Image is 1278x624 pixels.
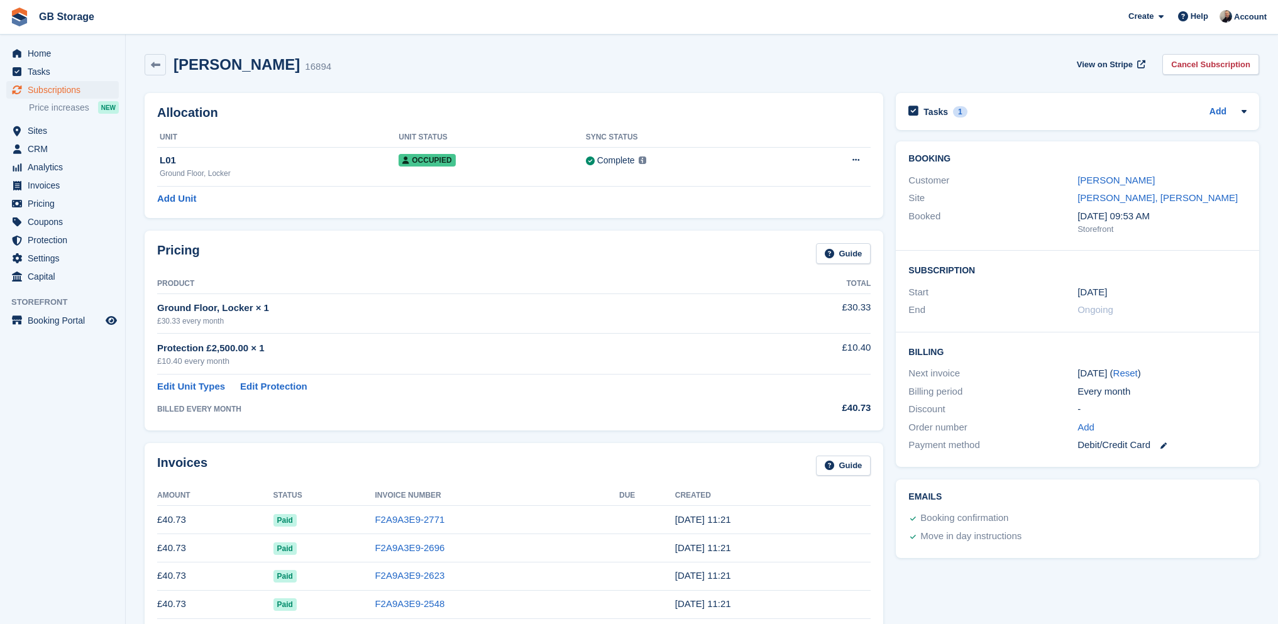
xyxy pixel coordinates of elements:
span: Protection [28,231,103,249]
div: L01 [160,153,399,168]
th: Total [756,274,871,294]
a: F2A9A3E9-2696 [375,542,444,553]
h2: Subscription [908,263,1247,276]
div: Ground Floor, Locker × 1 [157,301,756,315]
span: Paid [273,598,297,611]
img: icon-info-grey-7440780725fd019a000dd9b08b2336e03edf1995a4989e88bcd33f0948082b44.svg [639,156,646,164]
a: menu [6,81,119,99]
div: £40.73 [756,401,871,415]
h2: Emails [908,492,1247,502]
span: Paid [273,514,297,527]
h2: Invoices [157,456,207,476]
div: Site [908,191,1077,205]
div: Booked [908,209,1077,236]
a: menu [6,45,119,62]
td: £40.73 [157,562,273,590]
span: Create [1128,10,1154,23]
time: 2025-08-01 10:21:02 UTC [675,542,731,553]
a: menu [6,213,119,231]
span: Settings [28,249,103,267]
a: menu [6,122,119,140]
time: 2025-07-01 10:21:28 UTC [675,570,731,581]
span: Storefront [11,296,125,309]
th: Invoice Number [375,486,619,506]
a: Preview store [104,313,119,328]
a: Add Unit [157,192,196,206]
img: stora-icon-8386f47178a22dfd0bd8f6a31ec36ba5ce8667c1dd55bd0f319d3a0aa187defe.svg [10,8,29,26]
div: [DATE] ( ) [1077,366,1247,381]
td: £40.73 [157,534,273,562]
div: Booking confirmation [920,511,1008,526]
span: Tasks [28,63,103,80]
span: Invoices [28,177,103,194]
span: View on Stripe [1077,58,1133,71]
a: Price increases NEW [29,101,119,114]
span: Coupons [28,213,103,231]
h2: Tasks [923,106,948,118]
div: £30.33 every month [157,315,756,327]
a: Reset [1113,368,1138,378]
span: Capital [28,268,103,285]
div: [DATE] 09:53 AM [1077,209,1247,224]
th: Sync Status [586,128,785,148]
div: BILLED EVERY MONTH [157,403,756,415]
span: Subscriptions [28,81,103,99]
th: Created [675,486,871,506]
span: Home [28,45,103,62]
th: Due [619,486,675,506]
th: Amount [157,486,273,506]
td: £30.33 [756,293,871,333]
div: Protection £2,500.00 × 1 [157,341,756,356]
h2: Pricing [157,243,200,264]
a: menu [6,249,119,267]
span: Occupied [399,154,455,167]
span: Price increases [29,102,89,114]
div: NEW [98,101,119,114]
img: Karl Walker [1220,10,1232,23]
a: Guide [816,456,871,476]
div: Billing period [908,385,1077,399]
div: Next invoice [908,366,1077,381]
th: Unit [157,128,399,148]
time: 2025-06-01 10:21:22 UTC [675,598,731,609]
a: F2A9A3E9-2623 [375,570,444,581]
span: CRM [28,140,103,158]
div: - [1077,402,1247,417]
div: Start [908,285,1077,300]
h2: Allocation [157,106,871,120]
span: Paid [273,570,297,583]
th: Status [273,486,375,506]
th: Unit Status [399,128,585,148]
span: Pricing [28,195,103,212]
a: [PERSON_NAME] [1077,175,1155,185]
div: 1 [953,106,967,118]
a: Cancel Subscription [1162,54,1259,75]
span: Help [1191,10,1208,23]
div: Complete [597,154,635,167]
a: [PERSON_NAME], [PERSON_NAME] [1077,192,1238,203]
a: menu [6,140,119,158]
a: menu [6,312,119,329]
a: menu [6,177,119,194]
div: 16894 [305,60,331,74]
th: Product [157,274,756,294]
h2: Billing [908,345,1247,358]
span: Ongoing [1077,304,1113,315]
span: Paid [273,542,297,555]
div: Move in day instructions [920,529,1022,544]
div: Payment method [908,438,1077,452]
a: menu [6,268,119,285]
a: GB Storage [34,6,99,27]
a: menu [6,231,119,249]
div: Every month [1077,385,1247,399]
span: Analytics [28,158,103,176]
td: £40.73 [157,506,273,534]
time: 2025-09-01 10:21:13 UTC [675,514,731,525]
h2: [PERSON_NAME] [174,56,300,73]
div: £10.40 every month [157,355,756,368]
div: Discount [908,402,1077,417]
div: Customer [908,173,1077,188]
div: Storefront [1077,223,1247,236]
div: Debit/Credit Card [1077,438,1247,452]
div: Ground Floor, Locker [160,168,399,179]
